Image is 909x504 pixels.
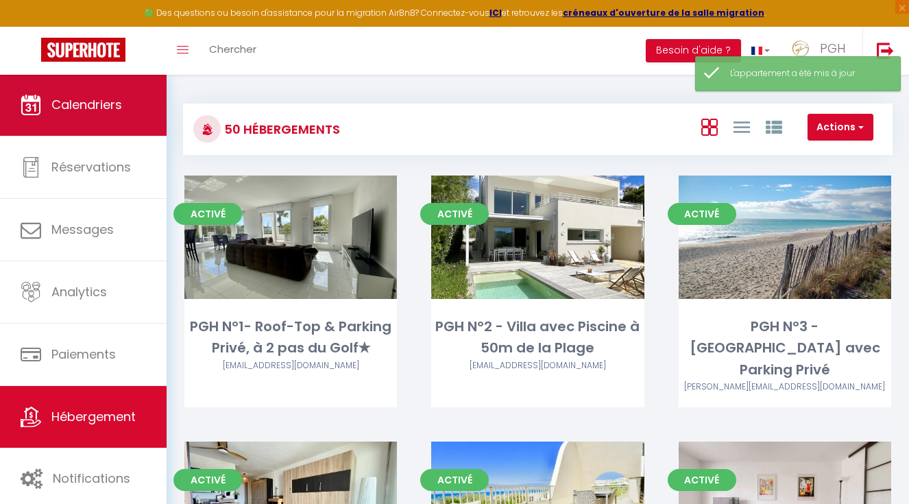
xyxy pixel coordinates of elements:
a: Vue par Groupe [766,115,782,138]
div: L'appartement a été mis à jour [730,67,886,80]
a: Vue en Box [701,115,718,138]
iframe: Chat [851,442,899,494]
span: Activé [668,203,736,225]
a: Chercher [199,27,267,75]
img: logout [877,42,894,59]
a: créneaux d'ouverture de la salle migration [563,7,764,19]
a: ICI [489,7,502,19]
div: Airbnb [431,359,644,372]
span: Activé [173,203,242,225]
span: Hébergement [51,408,136,425]
div: Airbnb [184,359,397,372]
span: Activé [420,203,489,225]
div: Airbnb [679,381,891,394]
span: Activé [668,469,736,491]
span: Réservations [51,158,131,176]
div: PGH N°1- Roof-Top & Parking Privé, à 2 pas du Golf✭ [184,316,397,359]
img: Super Booking [41,38,125,62]
span: Analytics [51,283,107,300]
a: ... PGH [780,27,862,75]
div: PGH N°2 - Villa avec Piscine à 50m de la Plage [431,316,644,359]
h3: 50 Hébergements [221,114,340,145]
img: ... [790,39,811,58]
span: Activé [173,469,242,491]
span: Paiements [51,346,116,363]
span: Activé [420,469,489,491]
button: Actions [808,114,873,141]
div: PGH N°3 - [GEOGRAPHIC_DATA] avec Parking Privé [679,316,891,381]
span: Messages [51,221,114,238]
button: Ouvrir le widget de chat LiveChat [11,5,52,47]
span: PGH [820,40,845,57]
span: Notifications [53,470,130,487]
span: Chercher [209,42,256,56]
button: Besoin d'aide ? [646,39,741,62]
a: Vue en Liste [734,115,750,138]
span: Calendriers [51,96,122,113]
